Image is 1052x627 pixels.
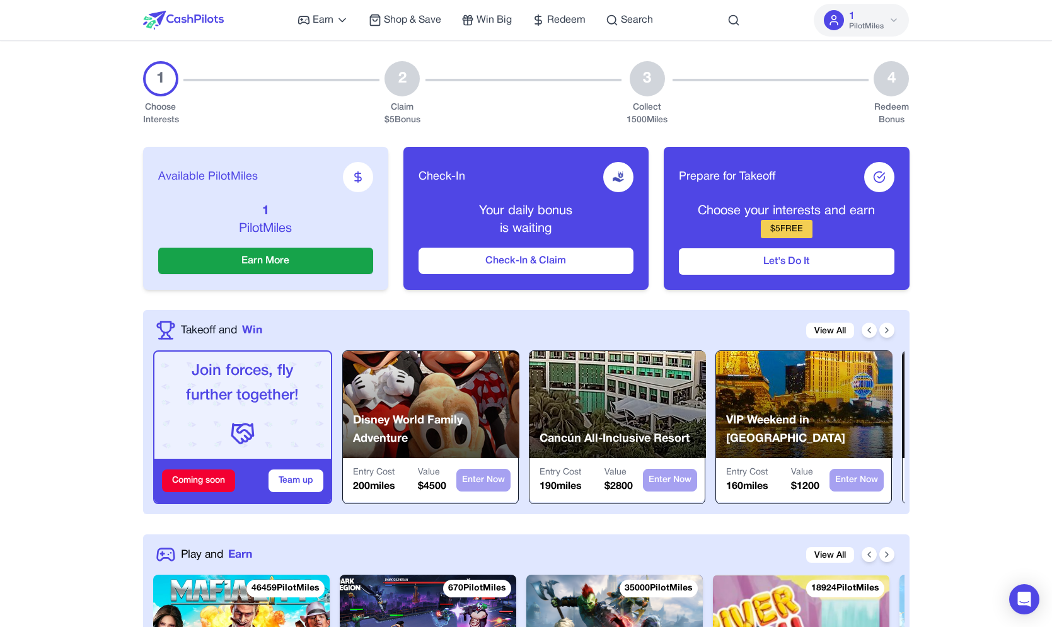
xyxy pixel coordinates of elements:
[726,411,893,449] p: VIP Weekend in [GEOGRAPHIC_DATA]
[612,171,625,183] img: receive-dollar
[500,223,552,234] span: is waiting
[143,11,224,30] img: CashPilots Logo
[726,466,768,479] p: Entry Cost
[874,101,909,127] div: Redeem Bonus
[418,479,446,494] p: $ 4500
[461,13,512,28] a: Win Big
[849,9,855,24] span: 1
[228,546,252,563] span: Earn
[162,469,235,492] div: Coming soon
[246,580,325,597] div: 46459 PilotMiles
[604,466,633,479] p: Value
[143,101,178,127] div: Choose Interests
[726,479,768,494] p: 160 miles
[627,101,668,127] div: Collect 1500 Miles
[806,323,854,338] a: View All
[418,466,446,479] p: Value
[620,580,698,597] div: 35000 PilotMiles
[313,13,333,28] span: Earn
[547,13,586,28] span: Redeem
[477,13,512,28] span: Win Big
[158,248,373,274] button: Earn More
[679,202,894,220] p: Choose your interests and earn
[540,466,582,479] p: Entry Cost
[353,479,395,494] p: 200 miles
[874,61,909,96] div: 4
[143,61,178,96] div: 1
[353,411,519,449] p: Disney World Family Adventure
[791,479,819,494] p: $ 1200
[532,13,586,28] a: Redeem
[849,21,884,32] span: PilotMiles
[1009,584,1039,614] div: Open Intercom Messenger
[353,466,395,479] p: Entry Cost
[606,13,653,28] a: Search
[679,248,894,275] button: Let's Do It
[181,322,237,338] span: Takeoff and
[158,202,373,220] p: 1
[540,430,690,448] p: Cancún All-Inclusive Resort
[419,202,633,220] p: Your daily bonus
[814,4,909,37] button: 1PilotMiles
[298,13,349,28] a: Earn
[158,168,258,186] span: Available PilotMiles
[791,466,819,479] p: Value
[621,13,653,28] span: Search
[643,469,697,492] button: Enter Now
[384,101,420,127] div: Claim $ 5 Bonus
[158,220,373,238] p: PilotMiles
[806,580,884,597] div: 18924 PilotMiles
[540,479,582,494] p: 190 miles
[181,546,223,563] span: Play and
[630,61,665,96] div: 3
[761,220,812,238] div: $ 5 FREE
[165,359,321,408] p: Join forces, fly further together!
[604,479,633,494] p: $ 2800
[419,168,465,186] span: Check-In
[829,469,884,492] button: Enter Now
[384,13,441,28] span: Shop & Save
[456,469,511,492] button: Enter Now
[369,13,441,28] a: Shop & Save
[269,469,323,492] button: Team up
[806,547,854,563] a: View All
[242,322,262,338] span: Win
[443,580,511,597] div: 670 PilotMiles
[181,322,262,338] a: Takeoff andWin
[419,248,633,274] button: Check-In & Claim
[679,168,775,186] span: Prepare for Takeoff
[181,546,252,563] a: Play andEarn
[384,61,420,96] div: 2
